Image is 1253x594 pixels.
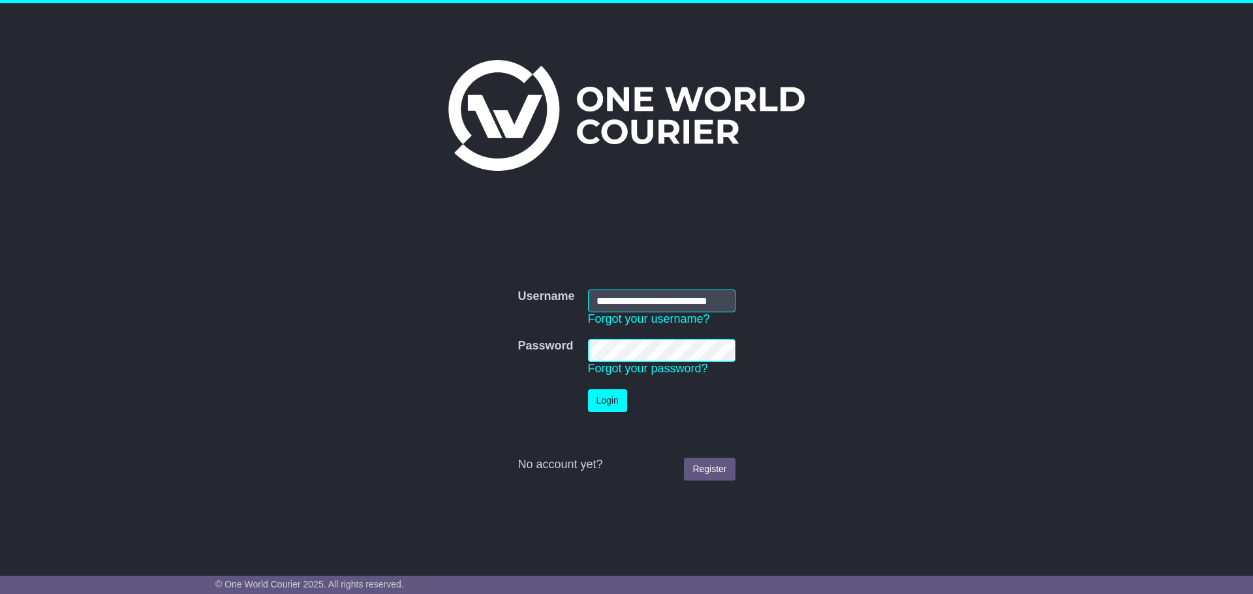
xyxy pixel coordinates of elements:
button: Login [588,389,627,412]
div: No account yet? [518,458,735,472]
span: © One World Courier 2025. All rights reserved. [215,579,404,589]
img: One World [448,60,805,171]
a: Register [684,458,735,481]
label: Username [518,290,574,304]
label: Password [518,339,573,353]
a: Forgot your password? [588,362,708,375]
a: Forgot your username? [588,312,710,325]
